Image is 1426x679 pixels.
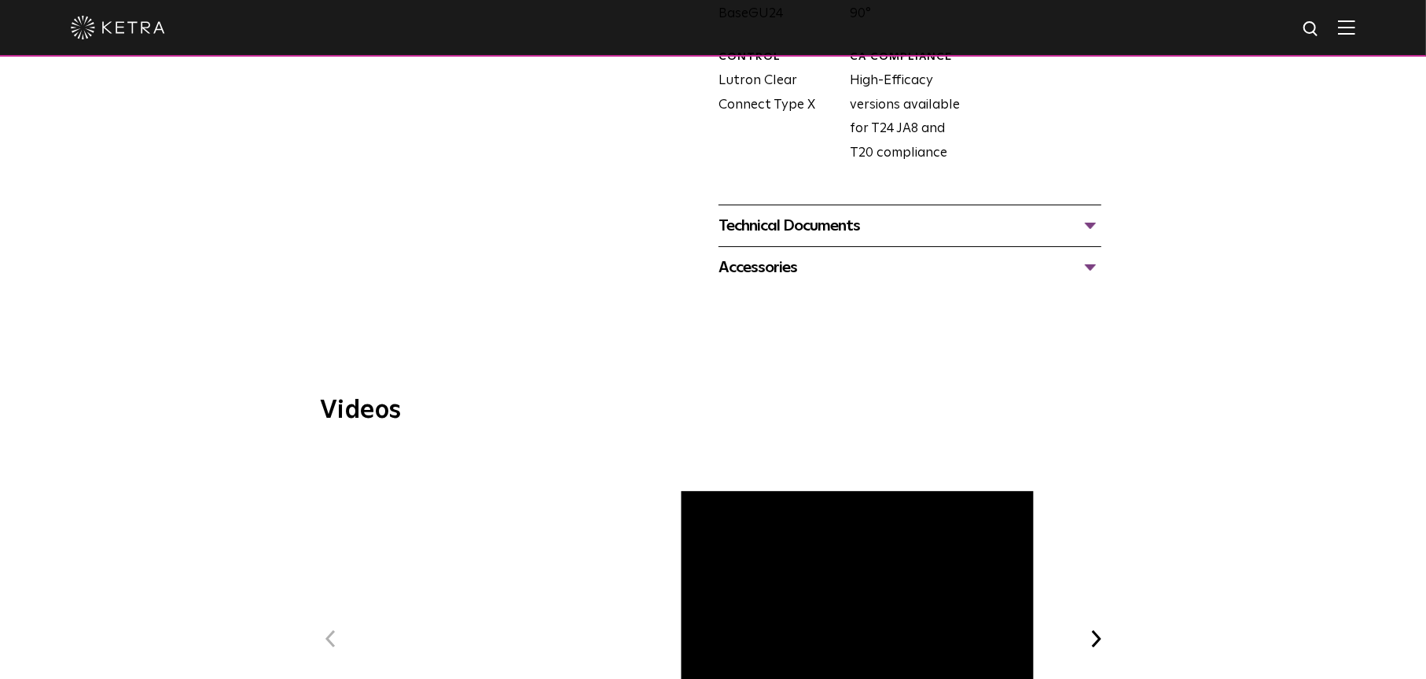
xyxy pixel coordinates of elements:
[320,398,1106,423] h3: Videos
[719,213,1101,238] div: Technical Documents
[707,50,838,165] div: Lutron Clear Connect Type X
[1086,629,1106,649] button: Next
[320,629,340,649] button: Previous
[719,255,1101,280] div: Accessories
[719,50,838,65] div: CONTROL
[1338,20,1355,35] img: Hamburger%20Nav.svg
[851,50,970,65] div: CA COMPLIANCE
[839,50,970,165] div: High-Efficacy versions available for T24 JA8 and T20 compliance
[71,16,165,39] img: ketra-logo-2019-white
[1302,20,1321,39] img: search icon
